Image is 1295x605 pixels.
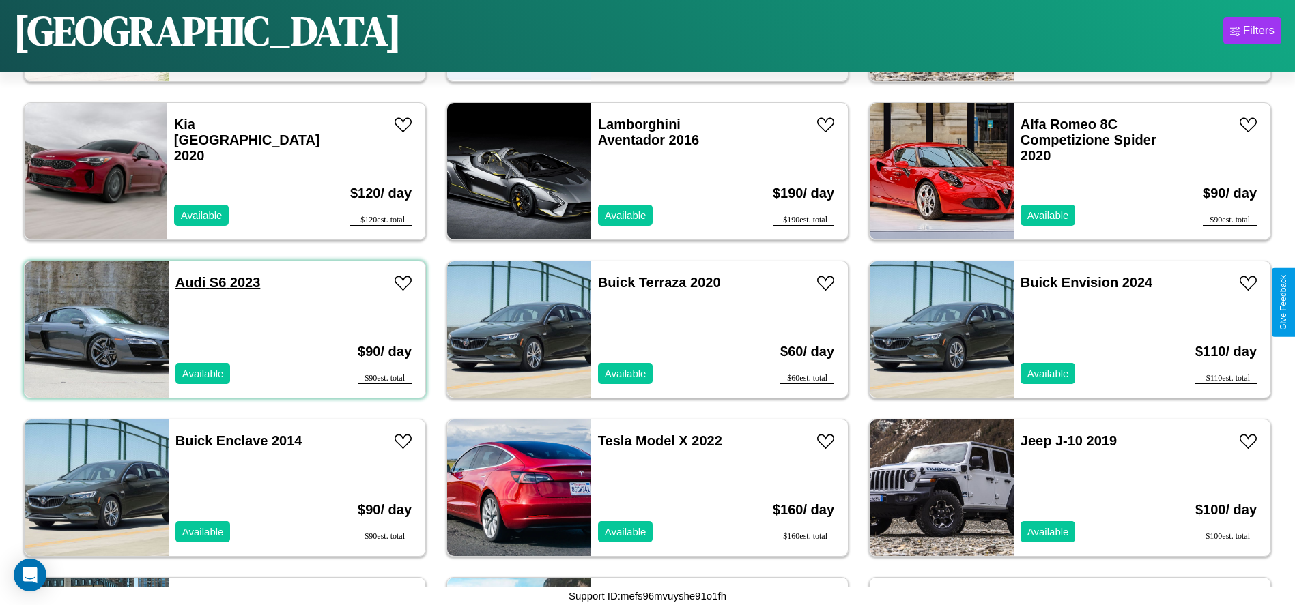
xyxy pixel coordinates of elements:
h3: $ 90 / day [358,488,412,531]
a: Buick Terraza 2020 [598,275,721,290]
div: $ 60 est. total [780,373,834,384]
div: Give Feedback [1279,275,1288,330]
h3: $ 190 / day [773,172,834,215]
div: $ 90 est. total [358,373,412,384]
h3: $ 110 / day [1195,330,1257,373]
p: Available [1027,206,1069,224]
h3: $ 120 / day [350,172,412,215]
h3: $ 60 / day [780,330,834,373]
h3: $ 90 / day [358,330,412,373]
h3: $ 90 / day [1203,172,1257,215]
a: Buick Envision 2024 [1021,275,1152,290]
h3: $ 160 / day [773,488,834,531]
p: Available [605,522,646,541]
div: Filters [1243,24,1275,38]
a: Lamborghini Aventador 2016 [598,117,699,147]
div: $ 100 est. total [1195,531,1257,542]
a: Alfa Romeo 8C Competizione Spider 2020 [1021,117,1156,163]
p: Available [605,364,646,383]
div: $ 90 est. total [358,531,412,542]
div: $ 90 est. total [1203,215,1257,226]
a: Audi S6 2023 [175,275,261,290]
div: $ 110 est. total [1195,373,1257,384]
a: Kia [GEOGRAPHIC_DATA] 2020 [174,117,320,163]
a: Jeep J-10 2019 [1021,433,1117,448]
div: $ 160 est. total [773,531,834,542]
a: Buick Enclave 2014 [175,433,302,448]
div: Open Intercom Messenger [14,559,46,591]
p: Available [1027,522,1069,541]
p: Available [182,522,224,541]
p: Available [182,364,224,383]
p: Available [181,206,223,224]
p: Support ID: mefs96mvuyshe91o1fh [569,587,726,605]
h1: [GEOGRAPHIC_DATA] [14,3,401,59]
a: Tesla Model X 2022 [598,433,722,448]
p: Available [605,206,646,224]
div: $ 120 est. total [350,215,412,226]
p: Available [1027,364,1069,383]
div: $ 190 est. total [773,215,834,226]
h3: $ 100 / day [1195,488,1257,531]
button: Filters [1223,17,1281,44]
